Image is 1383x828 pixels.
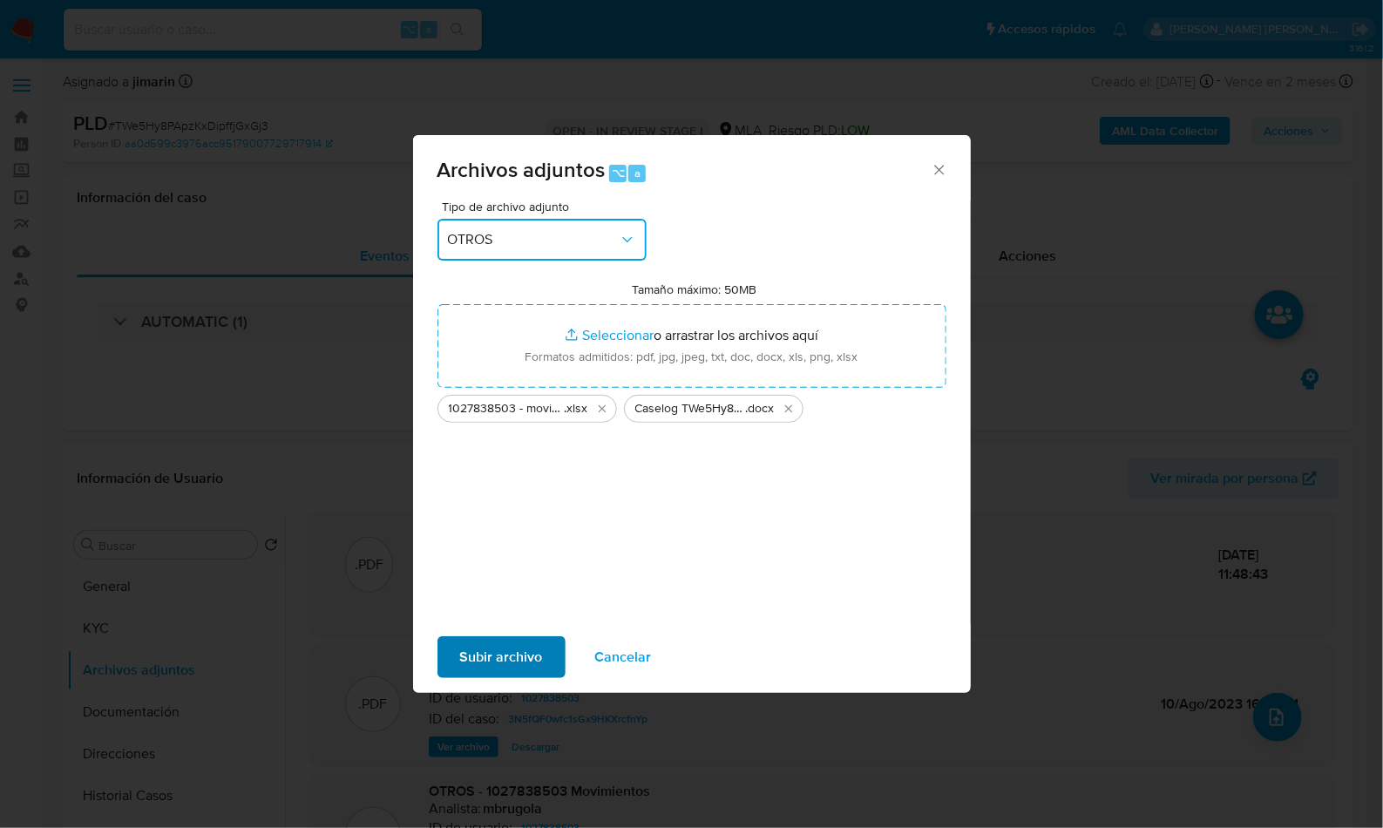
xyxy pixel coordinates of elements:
[778,398,799,419] button: Eliminar Caselog TWe5Hy8PApzKxDipffjGxGj3_2025_09_18_15_44_15.docx
[437,219,647,261] button: OTROS
[612,165,625,181] span: ⌥
[437,388,946,423] ul: Archivos seleccionados
[595,638,652,676] span: Cancelar
[573,636,675,678] button: Cancelar
[592,398,613,419] button: Eliminar 1027838503 - movimientos.xlsx
[460,638,543,676] span: Subir archivo
[442,200,651,213] span: Tipo de archivo adjunto
[634,165,641,181] span: a
[635,400,746,417] span: Caselog TWe5Hy8PApzKxDipffjGxGj3_2025_09_18_15_44_15
[746,400,775,417] span: .docx
[565,400,588,417] span: .xlsx
[632,282,756,297] label: Tamaño máximo: 50MB
[931,161,946,177] button: Cerrar
[449,400,565,417] span: 1027838503 - movimientos
[437,154,606,185] span: Archivos adjuntos
[448,231,619,248] span: OTROS
[437,636,566,678] button: Subir archivo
